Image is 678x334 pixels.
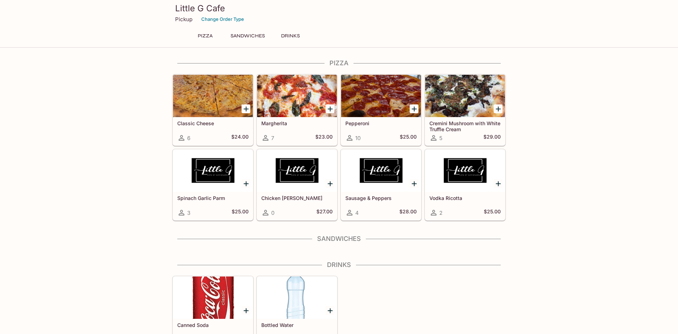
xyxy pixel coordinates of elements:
[271,135,274,141] span: 7
[410,179,418,188] button: Add Sausage & Peppers
[341,75,421,117] div: Pepperoni
[326,179,334,188] button: Add Chicken Alfredo
[341,149,421,220] a: Sausage & Peppers4$28.00
[439,209,442,216] span: 2
[173,149,253,220] a: Spinach Garlic Parm3$25.00
[177,120,249,126] h5: Classic Cheese
[261,120,333,126] h5: Margherita
[175,3,503,14] h3: Little G Cafe
[341,150,421,192] div: Sausage & Peppers
[187,135,190,141] span: 6
[242,306,250,315] button: Add Canned Soda
[175,16,192,23] p: Pickup
[355,209,359,216] span: 4
[484,208,501,217] h5: $25.00
[410,104,418,113] button: Add Pepperoni
[494,104,502,113] button: Add Cremini Mushroom with White Truffle Cream
[425,74,505,146] a: Cremini Mushroom with White Truffle Cream5$29.00
[315,134,333,142] h5: $23.00
[345,195,417,201] h5: Sausage & Peppers
[187,209,190,216] span: 3
[257,277,337,319] div: Bottled Water
[429,195,501,201] h5: Vodka Ricotta
[172,261,506,269] h4: Drinks
[198,14,247,25] button: Change Order Type
[172,59,506,67] h4: Pizza
[257,75,337,117] div: Margherita
[341,74,421,146] a: Pepperoni10$25.00
[173,74,253,146] a: Classic Cheese6$24.00
[326,306,334,315] button: Add Bottled Water
[425,150,505,192] div: Vodka Ricotta
[227,31,269,41] button: Sandwiches
[257,74,337,146] a: Margherita7$23.00
[425,75,505,117] div: Cremini Mushroom with White Truffle Cream
[231,134,249,142] h5: $24.00
[232,208,249,217] h5: $25.00
[400,134,417,142] h5: $25.00
[242,104,250,113] button: Add Classic Cheese
[177,195,249,201] h5: Spinach Garlic Parm
[173,150,253,192] div: Spinach Garlic Parm
[439,135,442,141] span: 5
[399,208,417,217] h5: $28.00
[189,31,221,41] button: Pizza
[242,179,250,188] button: Add Spinach Garlic Parm
[355,135,361,141] span: 10
[172,235,506,243] h4: Sandwiches
[425,149,505,220] a: Vodka Ricotta2$25.00
[316,208,333,217] h5: $27.00
[345,120,417,126] h5: Pepperoni
[429,120,501,132] h5: Cremini Mushroom with White Truffle Cream
[326,104,334,113] button: Add Margherita
[173,277,253,319] div: Canned Soda
[177,322,249,328] h5: Canned Soda
[261,195,333,201] h5: Chicken [PERSON_NAME]
[257,150,337,192] div: Chicken Alfredo
[483,134,501,142] h5: $29.00
[271,209,274,216] span: 0
[261,322,333,328] h5: Bottled Water
[274,31,306,41] button: Drinks
[173,75,253,117] div: Classic Cheese
[257,149,337,220] a: Chicken [PERSON_NAME]0$27.00
[494,179,502,188] button: Add Vodka Ricotta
